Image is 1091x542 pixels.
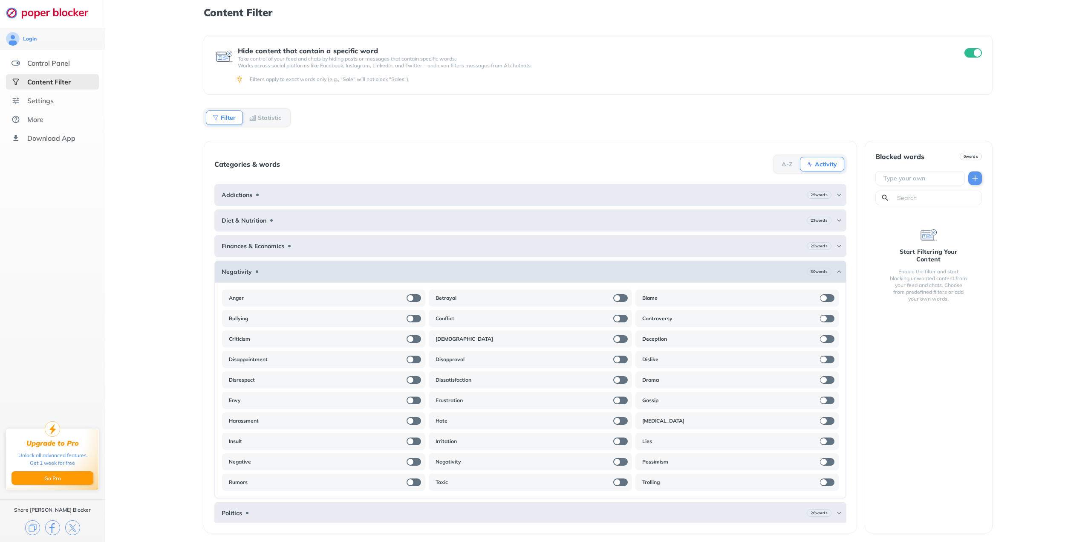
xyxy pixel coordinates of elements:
[229,458,251,465] b: Negative
[889,268,968,302] div: Enable the filter and start blocking unwanted content from your feed and chats. Choose from prede...
[642,315,672,322] b: Controversy
[222,191,252,198] b: Addictions
[436,397,463,404] b: Frustration
[249,114,256,121] img: Statistic
[889,248,968,263] div: Start Filtering Your Content
[27,59,70,67] div: Control Panel
[883,174,961,183] input: Type your own
[27,78,71,86] div: Content Filter
[12,78,20,86] img: social-selected.svg
[811,510,827,516] b: 26 words
[782,162,793,167] b: A-Z
[642,356,658,363] b: Dislike
[436,356,465,363] b: Disapproval
[642,417,684,424] b: [MEDICAL_DATA]
[806,161,813,168] img: Activity
[258,115,281,120] b: Statistic
[642,295,658,301] b: Blame
[27,134,75,142] div: Download App
[436,315,454,322] b: Conflict
[238,62,949,69] p: Works across social platforms like Facebook, Instagram, LinkedIn, and Twitter – and even filters ...
[45,421,60,437] img: upgrade-to-pro.svg
[436,336,493,342] b: [DEMOGRAPHIC_DATA]
[811,217,827,223] b: 23 words
[45,520,60,535] img: facebook.svg
[229,295,244,301] b: Anger
[12,134,20,142] img: download-app.svg
[642,479,660,486] b: Trolling
[25,520,40,535] img: copy.svg
[27,115,43,124] div: More
[964,154,978,159] b: 0 words
[436,479,448,486] b: Toxic
[12,471,93,485] button: Go Pro
[875,153,924,160] div: Blocked words
[229,438,242,445] b: Insult
[229,377,255,383] b: Disrespect
[896,194,978,202] input: Search
[204,7,992,18] h1: Content Filter
[6,32,20,46] img: avatar.svg
[222,510,242,516] b: Politics
[6,7,98,19] img: logo-webpage.svg
[250,76,980,83] div: Filters apply to exact words only (e.g., "Sale" will not block "Sales").
[238,47,949,55] div: Hide content that contain a specific word
[222,217,266,224] b: Diet & Nutrition
[14,507,91,513] div: Share [PERSON_NAME] Blocker
[12,115,20,124] img: about.svg
[811,243,827,249] b: 25 words
[12,96,20,105] img: settings.svg
[65,520,80,535] img: x.svg
[229,479,248,486] b: Rumors
[642,438,652,445] b: Lies
[642,377,659,383] b: Drama
[642,397,658,404] b: Gossip
[12,59,20,67] img: features.svg
[436,417,447,424] b: Hate
[222,268,252,275] b: Negativity
[436,458,461,465] b: Negativity
[811,192,827,198] b: 29 words
[229,417,259,424] b: Harassment
[229,336,250,342] b: Criticism
[30,459,75,467] div: Get 1 week for free
[27,96,54,105] div: Settings
[811,269,827,275] b: 30 words
[23,35,37,42] div: Login
[436,377,471,383] b: Dissatisfaction
[229,356,268,363] b: Disappointment
[221,115,236,120] b: Filter
[18,452,87,459] div: Unlock all advanced features
[815,162,837,167] b: Activity
[229,397,241,404] b: Envy
[238,55,949,62] p: Take control of your feed and chats by hiding posts or messages that contain specific words.
[222,243,284,249] b: Finances & Economics
[212,114,219,121] img: Filter
[436,295,456,301] b: Betrayal
[642,458,668,465] b: Pessimism
[214,160,280,168] div: Categories & words
[642,336,667,342] b: Deception
[26,439,79,447] div: Upgrade to Pro
[436,438,457,445] b: Irritation
[229,315,248,322] b: Bullying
